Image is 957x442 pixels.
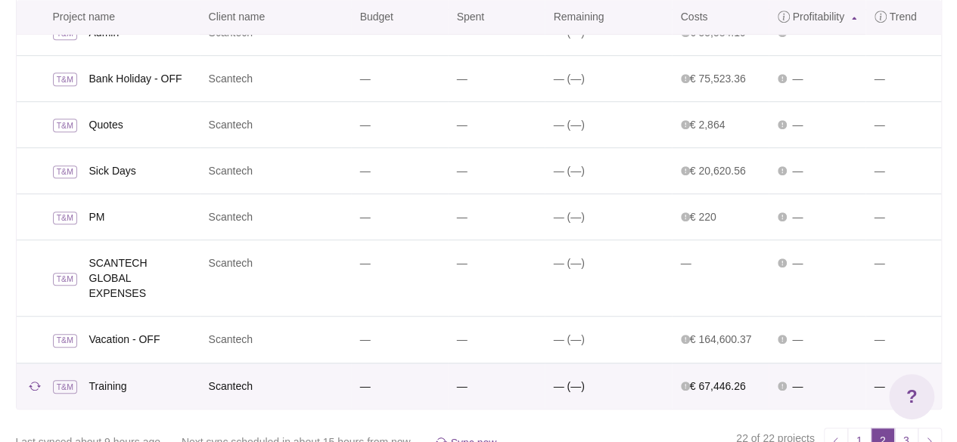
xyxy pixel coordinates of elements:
[448,55,545,101] td: —
[448,101,545,147] td: —
[351,101,448,147] td: —
[792,73,803,85] span: —
[53,380,78,394] span: T&M
[681,380,746,392] span: € 67,446.26
[875,26,885,39] span: —
[53,273,78,286] span: T&M
[89,255,200,301] a: SCANTECH GLOBAL EXPENSES
[351,193,448,240] td: —
[875,257,885,269] span: —
[53,165,78,179] span: T&M
[53,212,78,225] span: T&M
[351,147,448,193] td: —
[681,333,752,345] span: € 164,600.37
[681,119,726,131] span: € 2,864
[681,165,746,177] span: € 20,620.56
[545,316,672,362] td: — (—)
[906,383,918,410] span: ?
[545,147,672,193] td: — (—)
[875,333,885,345] span: —
[351,363,448,409] td: —
[792,26,803,39] span: —
[448,316,545,362] td: —
[53,119,78,132] span: T&M
[545,101,672,147] td: — (—)
[792,380,803,392] span: —
[448,193,545,240] td: —
[209,165,253,177] a: Scantech
[29,382,41,391] img: sync_now-9c84e01d8e912370ba7b9fb2087a1ae7f330ac19c7649f77bb8f951fbc3f49ac.svg
[209,380,253,392] a: Scantech
[792,257,803,269] span: —
[852,17,856,20] img: sort_asc-486e9ffe7a5d0b5d827ae023700817ec45ee8f01fe4fbbf760f7c6c7b9d19fda.svg
[209,257,253,269] a: Scantech
[89,209,200,224] a: PM
[681,73,746,85] span: € 75,523.36
[53,334,78,348] span: T&M
[875,211,885,223] span: —
[351,240,448,316] td: —
[875,165,885,177] span: —
[89,163,200,178] a: Sick Days
[792,333,803,345] span: —
[351,55,448,101] td: —
[875,380,885,392] span: —
[448,240,545,316] td: —
[53,73,78,86] span: T&M
[792,165,803,177] span: —
[351,316,448,362] td: —
[89,117,200,132] a: Quotes
[448,363,545,409] td: —
[545,363,672,409] td: — (—)
[681,26,746,39] span: € 55,584.19
[209,26,253,39] a: Scantech
[209,73,253,85] a: Scantech
[89,332,200,347] a: Vacation - OFF
[448,147,545,193] td: —
[875,119,885,131] span: —
[875,73,885,85] span: —
[545,55,672,101] td: — (—)
[209,211,253,223] a: Scantech
[792,211,803,223] span: —
[545,240,672,316] td: — (—)
[681,257,691,269] span: —
[89,71,200,86] a: Bank Holiday - OFF
[681,211,716,223] span: € 220
[209,333,253,345] a: Scantech
[209,119,253,131] a: Scantech
[545,193,672,240] td: — (—)
[89,379,200,394] a: Training
[792,119,803,131] span: —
